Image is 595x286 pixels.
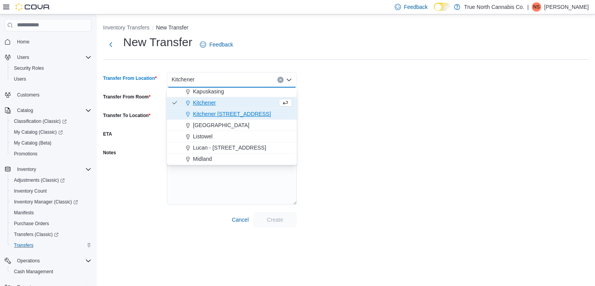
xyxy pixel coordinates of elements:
[2,255,95,266] button: Operations
[14,76,26,82] span: Users
[167,86,297,97] button: Kapuskasing
[167,131,297,142] button: Listowel
[209,41,233,48] span: Feedback
[8,127,95,138] a: My Catalog (Classic)
[14,129,63,135] span: My Catalog (Classic)
[11,241,36,250] a: Transfers
[193,144,266,152] span: Lucan - [STREET_ADDRESS]
[11,138,55,148] a: My Catalog (Beta)
[14,242,33,248] span: Transfers
[193,133,213,140] span: Listowel
[464,2,524,12] p: True North Cannabis Co.
[11,117,91,126] span: Classification (Classic)
[253,212,297,227] button: Create
[11,241,91,250] span: Transfers
[103,37,119,52] button: Next
[156,24,188,31] button: New Transfer
[172,75,194,84] span: Kitchener
[11,138,91,148] span: My Catalog (Beta)
[533,2,540,12] span: NS
[8,74,95,84] button: Users
[14,177,65,183] span: Adjustments (Classic)
[193,110,271,118] span: Kitchener [STREET_ADDRESS]
[14,37,91,47] span: Home
[11,197,81,207] a: Inventory Manager (Classic)
[8,229,95,240] a: Transfers (Classic)
[167,120,297,131] button: [GEOGRAPHIC_DATA]
[167,153,297,165] button: Midland
[14,118,67,124] span: Classification (Classic)
[8,266,95,277] button: Cash Management
[11,149,91,159] span: Promotions
[103,24,150,31] button: Inventory Transfers
[14,65,44,71] span: Security Roles
[532,2,541,12] div: Natalie Springstead
[2,164,95,175] button: Inventory
[2,52,95,63] button: Users
[123,34,192,50] h1: New Transfer
[277,77,284,83] button: Clear input
[193,88,224,95] span: Kapuskasing
[14,269,53,275] span: Cash Management
[286,77,292,83] button: Close list of options
[167,142,297,153] button: Lucan - [STREET_ADDRESS]
[11,267,56,276] a: Cash Management
[8,186,95,196] button: Inventory Count
[2,36,95,47] button: Home
[267,216,283,224] span: Create
[103,131,112,137] label: ETA
[8,175,95,186] a: Adjustments (Classic)
[8,240,95,251] button: Transfers
[14,90,43,100] a: Customers
[527,2,529,12] p: |
[14,188,47,194] span: Inventory Count
[11,219,91,228] span: Purchase Orders
[8,116,95,127] a: Classification (Classic)
[17,258,40,264] span: Operations
[11,186,91,196] span: Inventory Count
[8,148,95,159] button: Promotions
[2,89,95,100] button: Customers
[14,165,39,174] button: Inventory
[103,24,589,33] nav: An example of EuiBreadcrumbs
[14,231,58,238] span: Transfers (Classic)
[544,2,589,12] p: [PERSON_NAME]
[14,37,33,47] a: Home
[11,127,91,137] span: My Catalog (Classic)
[167,165,297,176] button: Mississauga
[103,150,116,156] label: Notes
[11,127,66,137] a: My Catalog (Classic)
[11,186,50,196] a: Inventory Count
[14,210,34,216] span: Manifests
[14,53,32,62] button: Users
[11,208,91,217] span: Manifests
[17,107,33,114] span: Catalog
[15,3,50,11] img: Cova
[434,3,450,11] input: Dark Mode
[11,74,91,84] span: Users
[11,176,91,185] span: Adjustments (Classic)
[103,75,157,81] label: Transfer From Location
[11,230,62,239] a: Transfers (Classic)
[14,90,91,100] span: Customers
[14,221,49,227] span: Purchase Orders
[11,64,47,73] a: Security Roles
[14,256,91,265] span: Operations
[8,218,95,229] button: Purchase Orders
[8,138,95,148] button: My Catalog (Beta)
[11,117,70,126] a: Classification (Classic)
[17,166,36,172] span: Inventory
[17,39,29,45] span: Home
[193,155,212,163] span: Midland
[11,74,29,84] a: Users
[11,267,91,276] span: Cash Management
[11,176,68,185] a: Adjustments (Classic)
[14,151,38,157] span: Promotions
[14,165,91,174] span: Inventory
[14,140,52,146] span: My Catalog (Beta)
[17,92,40,98] span: Customers
[232,216,249,224] span: Cancel
[14,53,91,62] span: Users
[103,94,151,100] label: Transfer From Room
